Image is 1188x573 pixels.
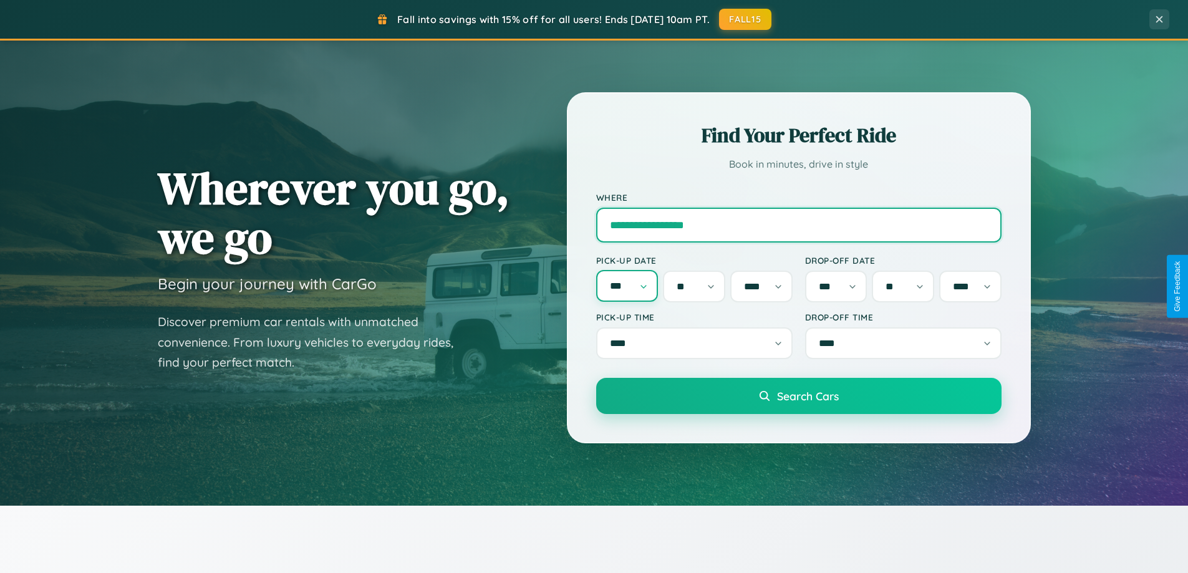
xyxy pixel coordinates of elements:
[596,378,1002,414] button: Search Cars
[596,312,793,322] label: Pick-up Time
[805,312,1002,322] label: Drop-off Time
[596,155,1002,173] p: Book in minutes, drive in style
[158,274,377,293] h3: Begin your journey with CarGo
[777,389,839,403] span: Search Cars
[719,9,771,30] button: FALL15
[596,192,1002,203] label: Where
[1173,261,1182,312] div: Give Feedback
[596,255,793,266] label: Pick-up Date
[397,13,710,26] span: Fall into savings with 15% off for all users! Ends [DATE] 10am PT.
[596,122,1002,149] h2: Find Your Perfect Ride
[158,163,509,262] h1: Wherever you go, we go
[158,312,470,373] p: Discover premium car rentals with unmatched convenience. From luxury vehicles to everyday rides, ...
[805,255,1002,266] label: Drop-off Date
